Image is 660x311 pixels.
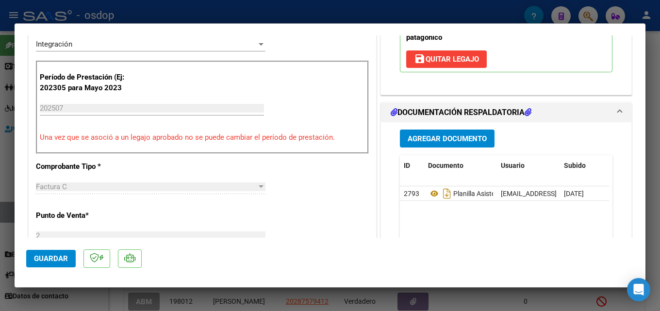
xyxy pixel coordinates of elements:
p: Punto de Venta [36,210,136,221]
datatable-header-cell: Usuario [497,155,560,176]
button: Quitar Legajo [406,50,487,68]
p: Una vez que se asoció a un legajo aprobado no se puede cambiar el período de prestación. [40,132,365,143]
span: 2793 [404,190,419,197]
button: Guardar [26,250,76,267]
span: Planilla Asistencia Pidone Belcher [PERSON_NAME][DATE] [428,190,627,197]
span: Guardar [34,254,68,263]
span: ID [404,162,410,169]
h1: DOCUMENTACIÓN RESPALDATORIA [391,107,531,118]
datatable-header-cell: ID [400,155,424,176]
span: Usuario [501,162,525,169]
span: Documento [428,162,463,169]
datatable-header-cell: Subido [560,155,609,176]
datatable-header-cell: Acción [609,155,657,176]
span: Integración [36,40,72,49]
span: Agregar Documento [408,134,487,143]
span: Subido [564,162,586,169]
div: Open Intercom Messenger [627,278,650,301]
mat-expansion-panel-header: DOCUMENTACIÓN RESPALDATORIA [381,103,631,122]
span: [DATE] [564,190,584,197]
span: Factura C [36,182,67,191]
p: Comprobante Tipo * [36,161,136,172]
button: Agregar Documento [400,130,495,147]
i: Descargar documento [441,186,453,201]
p: Período de Prestación (Ej: 202305 para Mayo 2023 [40,72,137,94]
span: Quitar Legajo [414,55,479,64]
datatable-header-cell: Documento [424,155,497,176]
mat-icon: save [414,53,426,65]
